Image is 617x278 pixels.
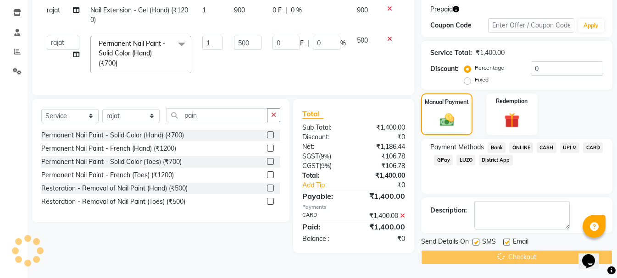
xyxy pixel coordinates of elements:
span: Prepaid [430,5,453,14]
span: % [340,38,346,48]
span: CASH [537,142,556,153]
div: ₹1,400.00 [354,221,412,232]
label: Manual Payment [425,98,469,106]
span: SMS [482,237,496,248]
div: Coupon Code [430,21,488,30]
a: Add Tip [295,180,364,190]
span: 0 F [272,5,282,15]
div: Discount: [430,64,459,74]
div: Restoration - Removal of Nail Paint (Hand) (₹500) [41,184,188,193]
span: CGST [302,162,319,170]
button: Apply [578,19,604,33]
div: Discount: [295,132,354,142]
span: 500 [357,36,368,44]
div: ₹1,400.00 [354,191,412,202]
span: CARD [583,142,603,153]
div: Payable: [295,191,354,202]
div: Permanent Nail Paint - French (Hand) (₹1200) [41,144,176,153]
div: CARD [295,211,354,221]
span: District App [479,155,513,165]
label: Percentage [475,64,504,72]
div: ₹1,400.00 [476,48,505,58]
div: Payments [302,203,406,211]
div: ₹1,400.00 [354,211,412,221]
span: LUZO [456,155,475,165]
div: Permanent Nail Paint - Solid Color (Toes) (₹700) [41,157,182,167]
label: Redemption [496,97,528,105]
span: 9% [321,153,329,160]
span: Total [302,109,323,119]
span: rajat [47,6,60,14]
div: ₹1,400.00 [354,123,412,132]
span: Payment Methods [430,142,484,152]
div: Permanent Nail Paint - French (Toes) (₹1200) [41,170,174,180]
span: 0 % [291,5,302,15]
div: Permanent Nail Paint - Solid Color (Hand) (₹700) [41,131,184,140]
div: ₹1,400.00 [354,171,412,180]
div: ( ) [295,152,354,161]
span: Email [513,237,528,248]
img: _cash.svg [435,112,459,128]
span: Bank [488,142,506,153]
span: 9% [321,162,330,169]
div: ₹106.78 [354,152,412,161]
div: ₹0 [354,234,412,244]
span: 900 [234,6,245,14]
div: Sub Total: [295,123,354,132]
div: ₹1,186.44 [354,142,412,152]
span: 1 [202,6,206,14]
img: _gift.svg [500,111,524,130]
span: F [300,38,304,48]
div: Balance : [295,234,354,244]
span: 900 [357,6,368,14]
span: ONLINE [509,142,533,153]
input: Search or Scan [167,108,267,122]
div: ₹0 [363,180,412,190]
div: Net: [295,142,354,152]
span: | [285,5,287,15]
span: Permanent Nail Paint - Solid Color (Hand) (₹700) [99,39,166,67]
div: ( ) [295,161,354,171]
div: ₹0 [354,132,412,142]
span: UPI M [560,142,580,153]
div: Description: [430,206,467,215]
div: Paid: [295,221,354,232]
a: x [117,59,122,67]
div: Service Total: [430,48,472,58]
iframe: chat widget [578,241,608,269]
span: GPay [434,155,453,165]
div: Restoration - Removal of Nail Paint (Toes) (₹500) [41,197,185,207]
span: Nail Extension - Gel (Hand) (₹1200) [90,6,188,24]
label: Fixed [475,76,489,84]
input: Enter Offer / Coupon Code [488,18,574,33]
div: Total: [295,171,354,180]
div: ₹106.78 [354,161,412,171]
span: Send Details On [421,237,469,248]
span: SGST [302,152,319,160]
span: | [307,38,309,48]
